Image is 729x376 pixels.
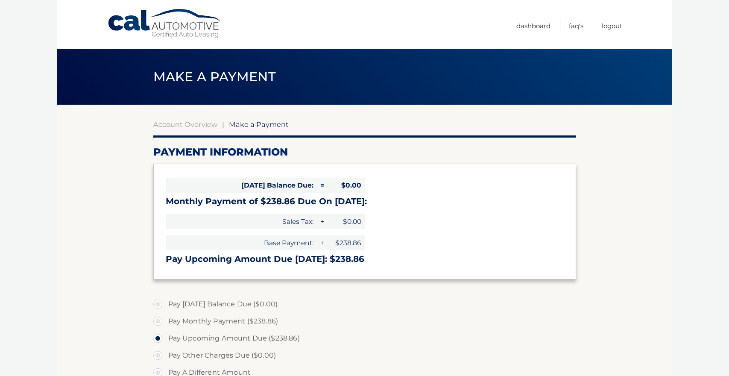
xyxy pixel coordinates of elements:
[569,19,583,33] a: FAQ's
[166,178,317,193] span: [DATE] Balance Due:
[153,347,576,364] label: Pay Other Charges Due ($0.00)
[229,120,289,129] span: Make a Payment
[516,19,550,33] a: Dashboard
[166,214,317,229] span: Sales Tax:
[166,196,564,207] h3: Monthly Payment of $238.86 Due On [DATE]:
[317,235,326,250] span: +
[153,296,576,313] label: Pay [DATE] Balance Due ($0.00)
[602,19,622,33] a: Logout
[166,254,564,264] h3: Pay Upcoming Amount Due [DATE]: $238.86
[222,120,224,129] span: |
[326,235,365,250] span: $238.86
[153,330,576,347] label: Pay Upcoming Amount Due ($238.86)
[326,178,365,193] span: $0.00
[317,178,326,193] span: =
[153,69,276,85] span: Make a Payment
[326,214,365,229] span: $0.00
[166,235,317,250] span: Base Payment:
[153,120,217,129] a: Account Overview
[153,146,576,159] h2: Payment Information
[107,9,223,39] a: Cal Automotive
[317,214,326,229] span: +
[153,313,576,330] label: Pay Monthly Payment ($238.86)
